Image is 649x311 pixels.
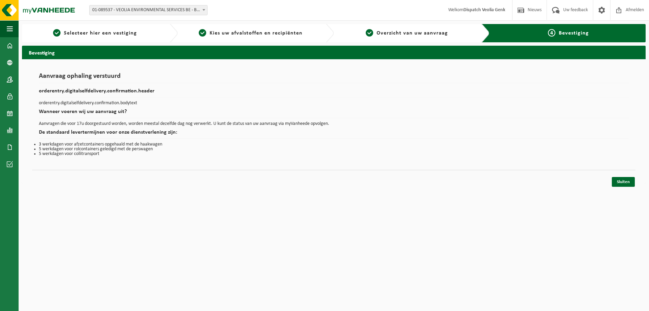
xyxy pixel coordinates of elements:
[39,101,629,106] p: orderentry.digitalselfdelivery.confirmation.bodytext
[89,5,208,15] span: 01-089537 - VEOLIA ENVIRONMENTAL SERVICES BE - BEERSE
[337,29,476,37] a: 3Overzicht van uw aanvraag
[53,29,61,37] span: 1
[39,121,629,126] p: Aanvragen die voor 17u doorgestuurd worden, worden meestal dezelfde dag nog verwerkt. U kunt de s...
[559,30,589,36] span: Bevestiging
[210,30,303,36] span: Kies uw afvalstoffen en recipiënten
[39,88,629,97] h2: orderentry.digitalselfdelivery.confirmation.header
[90,5,207,15] span: 01-089537 - VEOLIA ENVIRONMENTAL SERVICES BE - BEERSE
[39,109,629,118] h2: Wanneer voeren wij uw aanvraag uit?
[181,29,320,37] a: 2Kies uw afvalstoffen en recipiënten
[377,30,448,36] span: Overzicht van uw aanvraag
[612,177,635,187] a: Sluiten
[39,147,629,152] li: 5 werkdagen voor rolcontainers geledigd met de perswagen
[39,142,629,147] li: 3 werkdagen voor afzetcontainers opgehaald met de haakwagen
[39,73,629,83] h1: Aanvraag ophaling verstuurd
[548,29,555,37] span: 4
[25,29,164,37] a: 1Selecteer hier een vestiging
[199,29,206,37] span: 2
[64,30,137,36] span: Selecteer hier een vestiging
[366,29,373,37] span: 3
[39,130,629,139] h2: De standaard levertermijnen voor onze dienstverlening zijn:
[22,46,646,59] h2: Bevestiging
[463,7,505,13] strong: Dispatch Veolia Genk
[39,152,629,156] li: 5 werkdagen voor collitransport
